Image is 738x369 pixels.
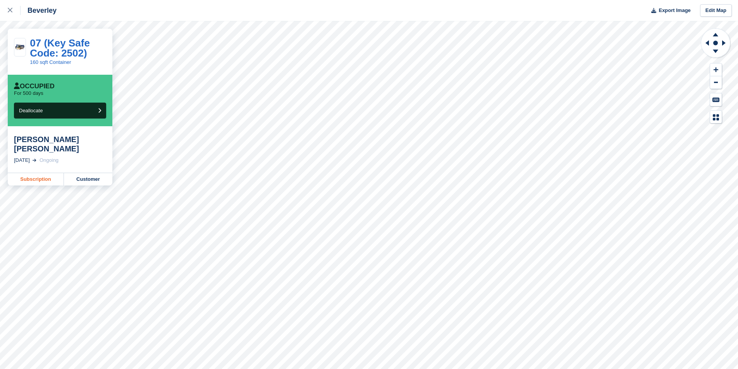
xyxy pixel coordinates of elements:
[14,135,106,153] div: [PERSON_NAME] [PERSON_NAME]
[14,90,43,96] p: For 500 days
[14,43,26,51] img: 20-ft-container.jpg
[8,173,64,185] a: Subscription
[659,7,690,14] span: Export Image
[700,4,732,17] a: Edit Map
[40,156,58,164] div: Ongoing
[19,108,43,113] span: Deallocate
[647,4,691,17] button: Export Image
[710,64,722,76] button: Zoom In
[14,103,106,118] button: Deallocate
[33,159,36,162] img: arrow-right-light-icn-cde0832a797a2874e46488d9cf13f60e5c3a73dbe684e267c42b8395dfbc2abf.svg
[710,93,722,106] button: Keyboard Shortcuts
[710,76,722,89] button: Zoom Out
[30,37,90,59] a: 07 (Key Safe Code: 2502)
[710,111,722,124] button: Map Legend
[14,156,30,164] div: [DATE]
[21,6,57,15] div: Beverley
[64,173,112,185] a: Customer
[14,82,55,90] div: Occupied
[30,59,71,65] a: 160 sqft Container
